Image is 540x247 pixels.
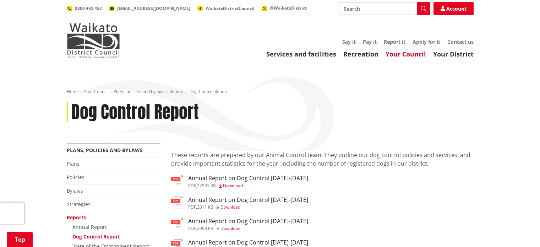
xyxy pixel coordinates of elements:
[67,201,91,208] a: Strategies
[188,204,196,210] span: pdf
[171,197,308,209] a: Annual Report on Dog Control [DATE]-[DATE] pdf,2011 KB Download
[67,89,474,95] nav: breadcrumb
[266,50,336,58] a: Services and facilities
[67,5,102,11] a: 0800 492 452
[67,160,80,167] a: Plans
[188,218,308,225] h3: Annual Report on Dog Control [DATE]-[DATE]
[197,204,213,210] span: 2011 KB
[84,88,109,95] a: Your Council
[197,225,213,231] span: 2998 KB
[413,38,440,45] a: Apply for it
[171,218,183,230] img: document-pdf.svg
[190,88,228,95] span: Dog Control Report
[109,5,190,11] a: [EMAIL_ADDRESS][DOMAIN_NAME]
[188,175,308,182] h3: Annual Report on Dog Control [DATE]-[DATE]
[386,50,426,58] a: Your Council
[342,38,356,45] a: Say it
[220,204,240,210] span: Download
[67,214,86,221] a: Reports
[71,102,199,123] h1: Dog Control Report
[117,5,190,11] span: [EMAIL_ADDRESS][DOMAIN_NAME]
[188,184,308,188] div: ,
[197,183,216,189] span: 22501 KB
[72,224,107,230] a: Annual Report
[197,5,255,11] a: WaikatoDistrictCouncil
[67,88,79,95] a: Home
[188,225,196,231] span: pdf
[171,175,308,188] a: Annual Report on Dog Control [DATE]-[DATE] pdf,22501 KB Download
[188,205,308,209] div: ,
[7,232,33,247] a: Top
[188,183,196,189] span: pdf
[67,187,83,194] a: Bylaws
[447,38,474,45] a: Contact us
[171,197,183,209] img: document-pdf.svg
[188,226,308,231] div: ,
[384,38,405,45] a: Report it
[270,5,307,11] span: @WaikatoDistrict
[171,175,183,187] img: document-pdf.svg
[433,50,474,58] a: Your District
[220,225,240,231] span: Download
[67,147,143,154] a: Plans, policies and bylaws
[171,218,308,231] a: Annual Report on Dog Control [DATE]-[DATE] pdf,2998 KB Download
[67,23,120,58] img: Waikato District Council - Te Kaunihera aa Takiwaa o Waikato
[171,151,474,168] p: These reports are prepared by our Animal Control team. They outline our dog control policies and ...
[339,2,430,15] input: Search input
[206,5,255,11] span: WaikatoDistrictCouncil
[75,5,102,11] span: 0800 492 452
[223,183,243,189] span: Download
[188,239,308,246] h3: Annual Report on Dog Control [DATE]-[DATE]
[363,38,377,45] a: Pay it
[262,5,307,11] a: @WaikatoDistrict
[114,88,164,95] a: Plans, policies and bylaws
[72,233,120,240] a: Dog Control Report
[188,197,308,203] h3: Annual Report on Dog Control [DATE]-[DATE]
[169,88,185,95] a: Reports
[67,174,84,181] a: Policies
[343,50,378,58] a: Recreation
[433,2,474,15] a: Account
